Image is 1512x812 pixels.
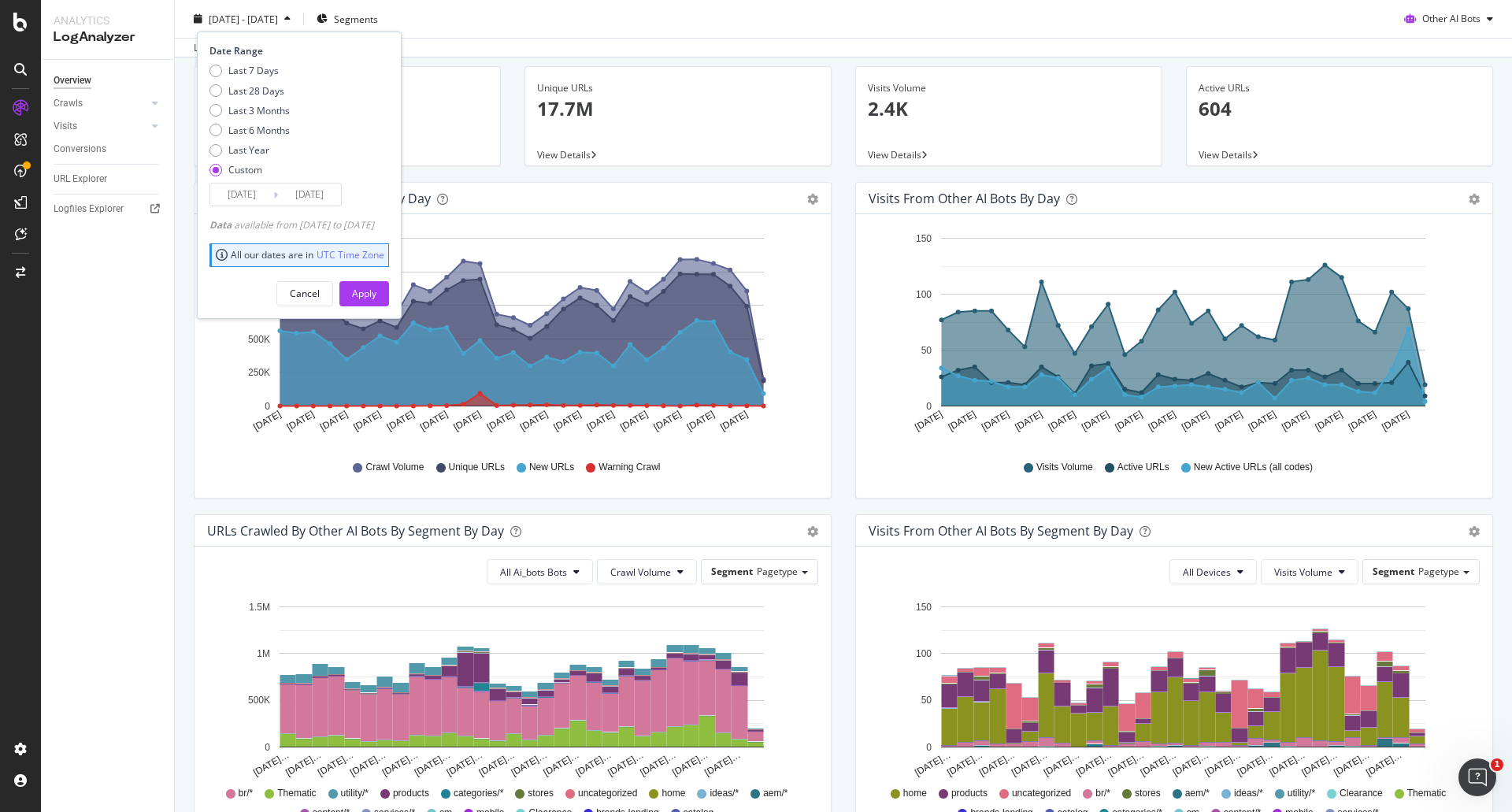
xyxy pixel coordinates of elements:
text: [DATE] [947,409,978,433]
p: 17.7M [537,95,819,122]
text: [DATE] [318,409,350,433]
text: 150 [916,233,932,244]
div: Logfiles Explorer [54,201,124,217]
div: Last Year [228,143,269,157]
a: Logfiles Explorer [54,201,163,217]
div: Last 7 Days [209,64,290,77]
a: Conversions [54,141,163,158]
span: Other AI Bots [1422,12,1480,25]
span: products [951,787,988,800]
span: Clearance [1340,787,1383,800]
span: Unique URLs [449,461,505,474]
span: utility/* [341,787,369,800]
text: [DATE] [1380,409,1411,433]
text: [DATE] [385,409,417,433]
text: 1.5M [249,602,270,613]
span: ideas/* [710,787,739,800]
span: All Ai_bots Bots [500,565,567,579]
span: Crawl Volume [610,565,671,579]
span: Visits Volume [1036,461,1093,474]
div: Date Range [209,44,385,57]
div: gear [807,526,818,537]
text: [DATE] [351,409,383,433]
span: Segment [711,565,753,578]
span: Pagetype [757,565,798,578]
span: Thematic [277,787,316,800]
input: End Date [278,184,341,206]
span: View Details [868,148,921,161]
text: 150 [916,602,932,613]
text: 50 [921,695,932,706]
button: All Devices [1169,559,1257,584]
a: URL Explorer [54,171,163,187]
div: Active URLs [1199,81,1480,95]
text: [DATE] [585,409,617,433]
span: aem/* [1185,787,1210,800]
text: [DATE] [652,409,684,433]
iframe: Intercom live chat [1458,758,1496,796]
a: Crawls [54,95,147,112]
text: [DATE] [285,409,317,433]
div: A chart. [869,227,1474,446]
text: 0 [926,401,932,412]
span: uncategorized [578,787,637,800]
div: Custom [209,163,290,176]
svg: A chart. [869,597,1474,780]
span: stores [1135,787,1161,800]
button: Apply [339,280,389,306]
a: UTC Time Zone [317,248,384,261]
span: Segment [1373,565,1414,578]
div: Overview [54,72,91,89]
text: [DATE] [418,409,450,433]
span: ideas/* [1234,787,1263,800]
span: Thematic [1407,787,1446,800]
span: Pagetype [1418,565,1459,578]
div: Visits Volume [868,81,1150,95]
span: aem/* [763,787,787,800]
a: Overview [54,72,163,89]
div: Last 28 Days [209,83,290,97]
div: Visits [54,118,77,135]
text: 100 [916,289,932,300]
button: Segments [310,6,384,32]
div: LogAnalyzer [54,28,161,46]
text: 500K [248,334,270,345]
text: [DATE] [1213,409,1244,433]
div: A chart. [207,227,813,446]
text: [DATE] [485,409,517,433]
text: 0 [265,401,270,412]
text: [DATE] [1013,409,1044,433]
text: [DATE] [685,409,717,433]
text: [DATE] [518,409,550,433]
div: URLs Crawled by Other AI Bots By Segment By Day [207,523,504,539]
div: Visits from Other AI Bots By Segment By Day [869,523,1133,539]
p: 604 [1199,95,1480,122]
span: utility/* [1288,787,1315,800]
text: [DATE] [980,409,1011,433]
text: [DATE] [1047,409,1078,433]
text: [DATE] [1180,409,1211,433]
span: home [903,787,927,800]
span: Visits Volume [1274,565,1332,579]
div: gear [807,194,818,205]
button: Cancel [276,280,333,306]
text: [DATE] [1314,409,1345,433]
text: [DATE] [913,409,944,433]
div: Visits from Other AI Bots by day [869,191,1060,206]
span: products [393,787,429,800]
text: [DATE] [1347,409,1378,433]
span: Active URLs [1117,461,1169,474]
a: Visits [54,118,147,135]
div: Last 28 Days [228,83,284,97]
svg: A chart. [207,597,813,780]
span: [DATE] - [DATE] [209,12,278,25]
span: 1 [1491,758,1503,771]
button: Crawl Volume [597,559,697,584]
div: Last Year [209,143,290,157]
div: Conversions [54,141,106,158]
text: 0 [926,742,932,753]
span: View Details [1199,148,1252,161]
span: Segments [334,12,378,25]
span: View Details [537,148,591,161]
div: available from [DATE] to [DATE] [209,218,374,232]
